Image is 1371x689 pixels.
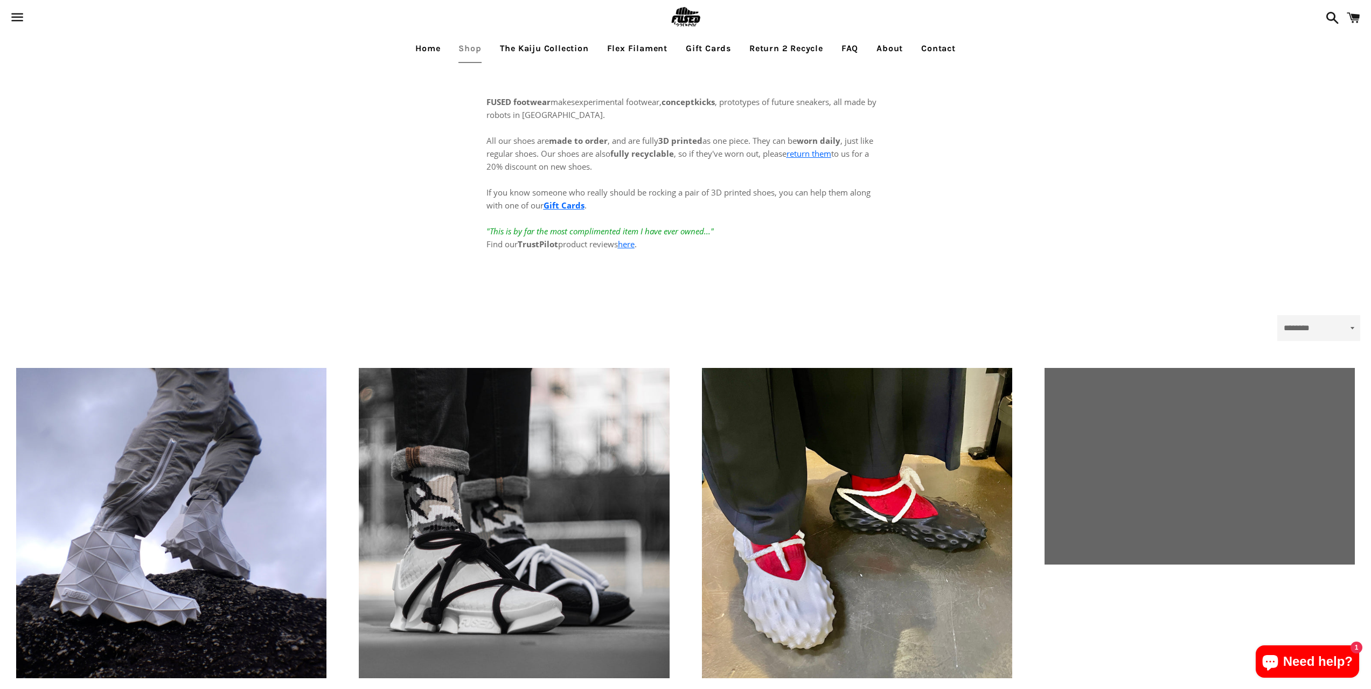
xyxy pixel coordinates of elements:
[486,96,575,107] span: makes
[450,35,489,62] a: Shop
[662,96,715,107] strong: conceptkicks
[868,35,911,62] a: About
[544,200,584,211] a: Gift Cards
[518,239,558,249] strong: TrustPilot
[833,35,866,62] a: FAQ
[16,368,326,678] a: [3D printed Shoes] - lightweight custom 3dprinted shoes sneakers sandals fused footwear
[599,35,676,62] a: Flex Filament
[486,96,876,120] span: experimental footwear, , prototypes of future sneakers, all made by robots in [GEOGRAPHIC_DATA].
[787,148,831,159] a: return them
[658,135,702,146] strong: 3D printed
[359,368,669,678] a: [3D printed Shoes] - lightweight custom 3dprinted shoes sneakers sandals fused footwear
[1045,368,1355,565] a: Slate-Black
[486,96,551,107] strong: FUSED footwear
[678,35,739,62] a: Gift Cards
[407,35,448,62] a: Home
[797,135,840,146] strong: worn daily
[702,368,1012,678] a: [3D printed Shoes] - lightweight custom 3dprinted shoes sneakers sandals fused footwear
[618,239,635,249] a: here
[549,135,608,146] strong: made to order
[486,121,885,250] p: All our shoes are , and are fully as one piece. They can be , just like regular shoes. Our shoes ...
[1252,645,1362,680] inbox-online-store-chat: Shopify online store chat
[486,226,714,236] em: "This is by far the most complimented item I have ever owned..."
[741,35,831,62] a: Return 2 Recycle
[913,35,964,62] a: Contact
[610,148,674,159] strong: fully recyclable
[492,35,597,62] a: The Kaiju Collection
